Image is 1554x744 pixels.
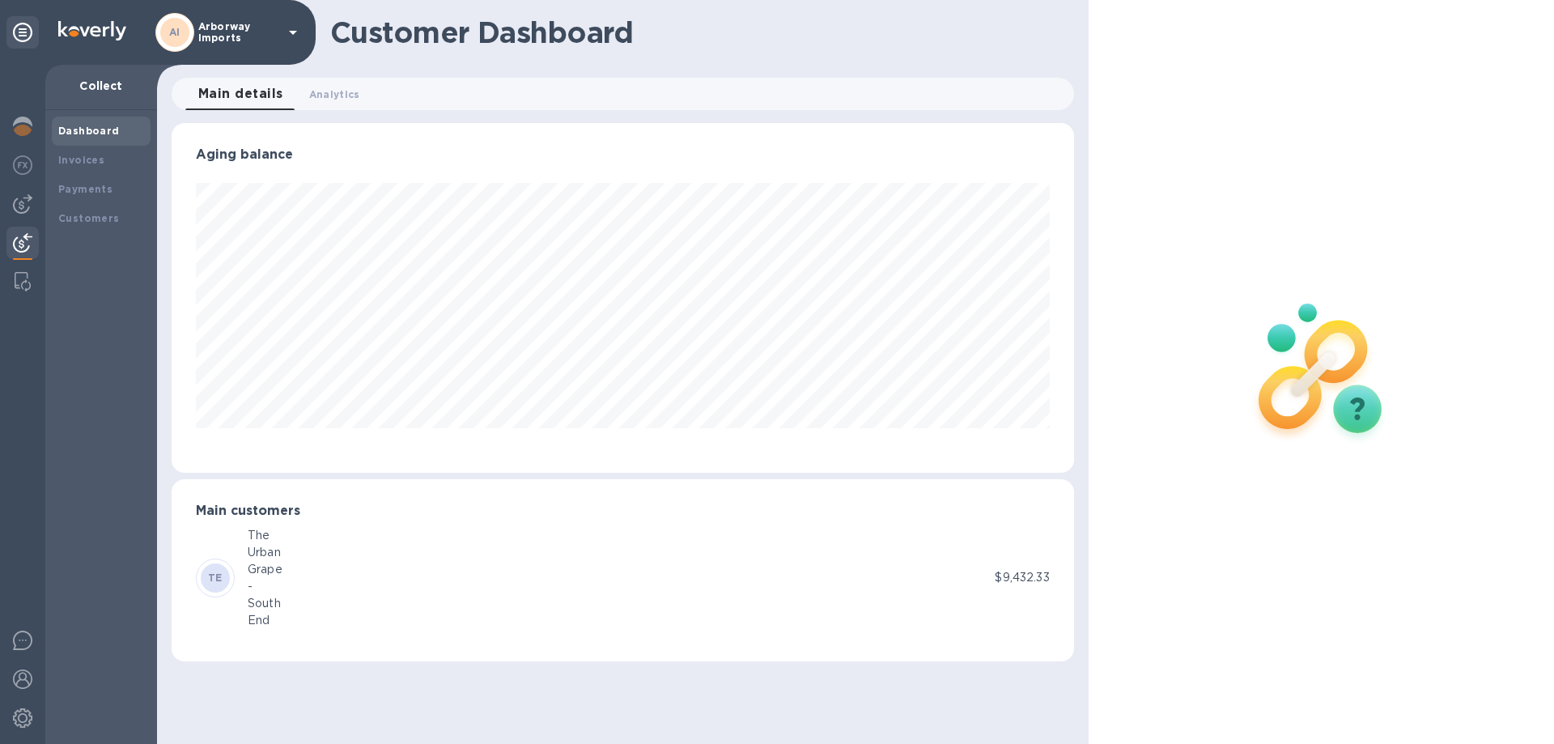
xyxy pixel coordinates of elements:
[58,183,113,195] b: Payments
[58,212,120,224] b: Customers
[196,504,1050,519] h3: Main customers
[198,21,279,44] p: Arborway Imports
[196,147,1050,163] h3: Aging balance
[248,595,282,612] div: South
[58,78,144,94] p: Collect
[248,527,282,544] div: The
[169,26,180,38] b: AI
[248,561,282,578] div: Grape
[995,569,1049,586] p: $9,432.33
[58,21,126,40] img: Logo
[309,86,360,103] span: Analytics
[248,612,282,629] div: End
[6,16,39,49] div: Unpin categories
[58,154,104,166] b: Invoices
[58,125,120,137] b: Dashboard
[198,83,283,105] span: Main details
[208,572,223,584] b: TE
[248,578,282,595] div: -
[330,15,1063,49] h1: Customer Dashboard
[248,544,282,561] div: Urban
[13,155,32,175] img: Foreign exchange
